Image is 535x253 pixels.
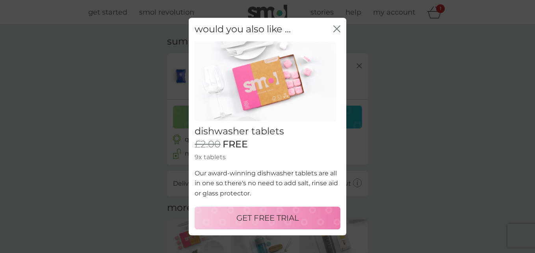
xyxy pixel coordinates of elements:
[223,139,248,151] span: FREE
[195,139,221,151] span: £2.00
[236,212,299,224] p: GET FREE TRIAL
[195,24,291,35] h2: would you also like ...
[195,206,340,229] button: GET FREE TRIAL
[333,25,340,33] button: close
[195,168,340,199] p: Our award-winning dishwasher tablets are all in one so there's no need to add salt, rinse aid or ...
[195,152,340,162] p: 9x tablets
[195,126,340,137] h2: dishwasher tablets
